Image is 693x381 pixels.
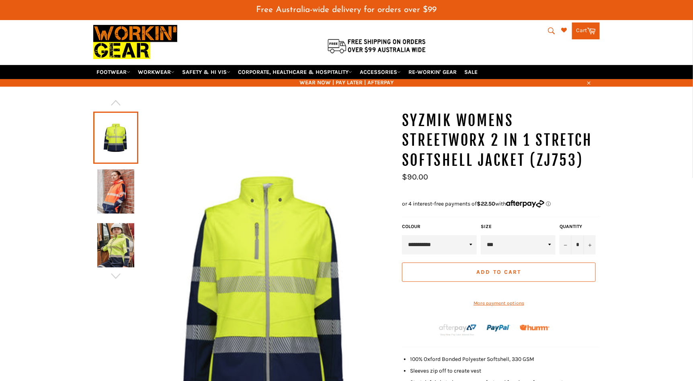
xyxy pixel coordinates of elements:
[93,65,133,79] a: FOOTWEAR
[461,65,481,79] a: SALE
[402,172,428,181] span: $90.00
[256,6,437,14] span: Free Australia-wide delivery for orders over $99
[476,269,521,275] span: Add to Cart
[560,223,596,230] label: Quantity
[135,65,178,79] a: WORKWEAR
[572,22,600,39] a: Cart
[326,37,427,54] img: Flat $9.95 shipping Australia wide
[357,65,404,79] a: ACCESSORIES
[405,65,460,79] a: RE-WORKIN' GEAR
[438,323,478,337] img: Afterpay-Logo-on-dark-bg_large.png
[402,111,600,171] h1: SYZMIK Womens Streetworx 2 in 1 Stretch Softshell Jacket (ZJ753)
[560,235,572,255] button: Reduce item quantity by one
[97,169,134,214] img: SYZMIK Womens Streetworx 2 in 1 Stretch Softshell Jacket (ZJ753) - Workin' Gear
[179,65,234,79] a: SAFETY & HI VIS
[235,65,355,79] a: CORPORATE, HEALTHCARE & HOSPITALITY
[520,325,549,331] img: Humm_core_logo_RGB-01_300x60px_small_195d8312-4386-4de7-b182-0ef9b6303a37.png
[97,223,134,267] img: SYZMIK Womens Streetworx 2 in 1 Stretch Softshell Jacket (ZJ753) - Workin' Gear
[402,300,596,307] a: More payment options
[410,355,600,363] li: 100% Oxford Bonded Polyester Softshell, 330 GSM
[584,235,596,255] button: Increase item quantity by one
[93,79,600,86] span: WEAR NOW | PAY LATER | AFTERPAY
[487,316,511,340] img: paypal.png
[481,223,556,230] label: Size
[402,223,477,230] label: COLOUR
[410,367,600,375] li: Sleeves zip off to create vest
[93,19,177,65] img: Workin Gear leaders in Workwear, Safety Boots, PPE, Uniforms. Australia's No.1 in Workwear
[402,263,596,282] button: Add to Cart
